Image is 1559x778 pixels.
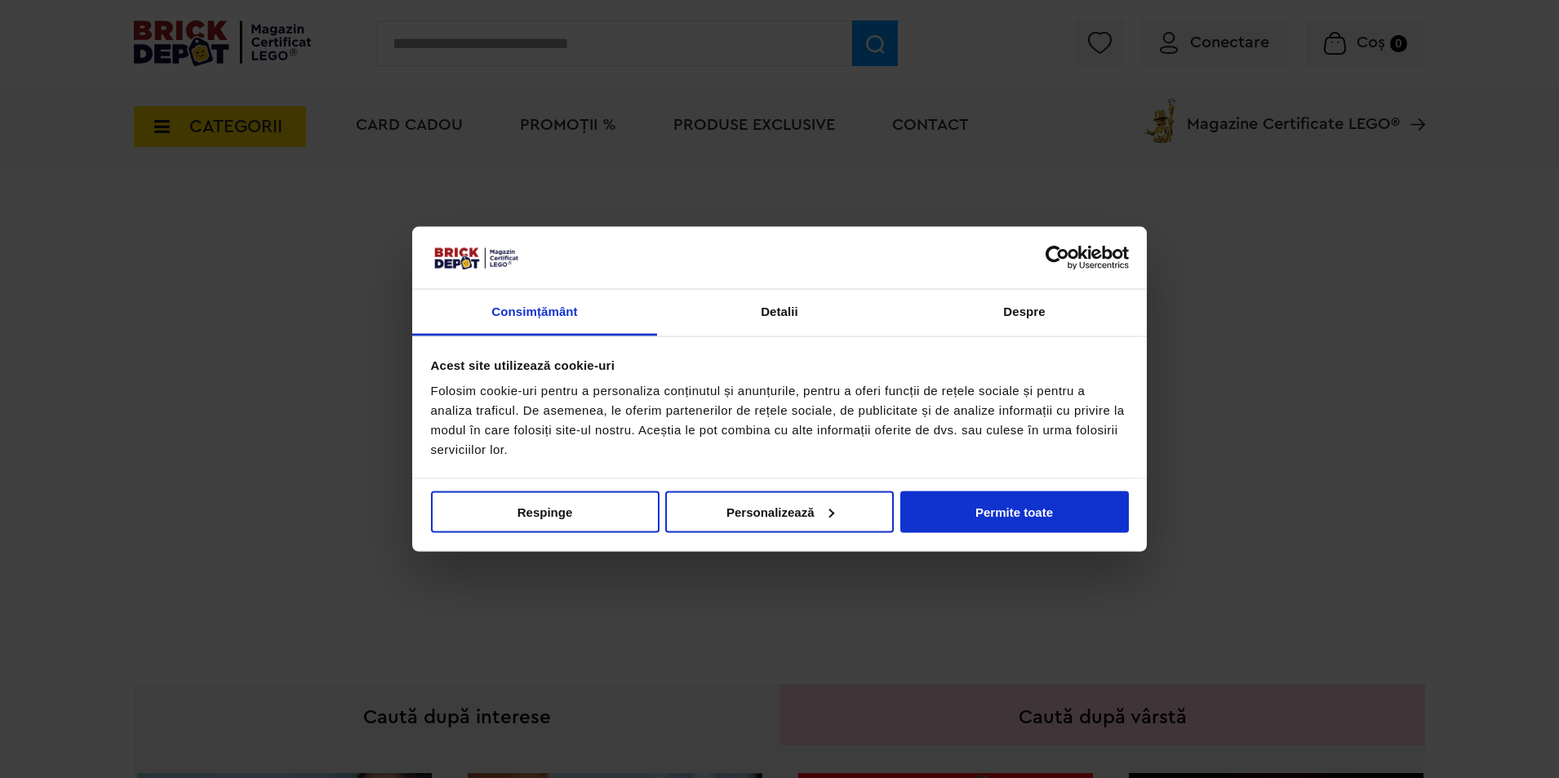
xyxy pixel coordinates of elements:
a: Despre [902,290,1147,336]
a: Consimțământ [412,290,657,336]
button: Respinge [431,491,660,532]
button: Personalizează [665,491,894,532]
img: siglă [431,245,521,271]
a: Detalii [657,290,902,336]
div: Folosim cookie-uri pentru a personaliza conținutul și anunțurile, pentru a oferi funcții de rețel... [431,381,1129,460]
button: Permite toate [900,491,1129,532]
a: Usercentrics Cookiebot - opens in a new window [986,245,1129,269]
div: Acest site utilizează cookie-uri [431,355,1129,375]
